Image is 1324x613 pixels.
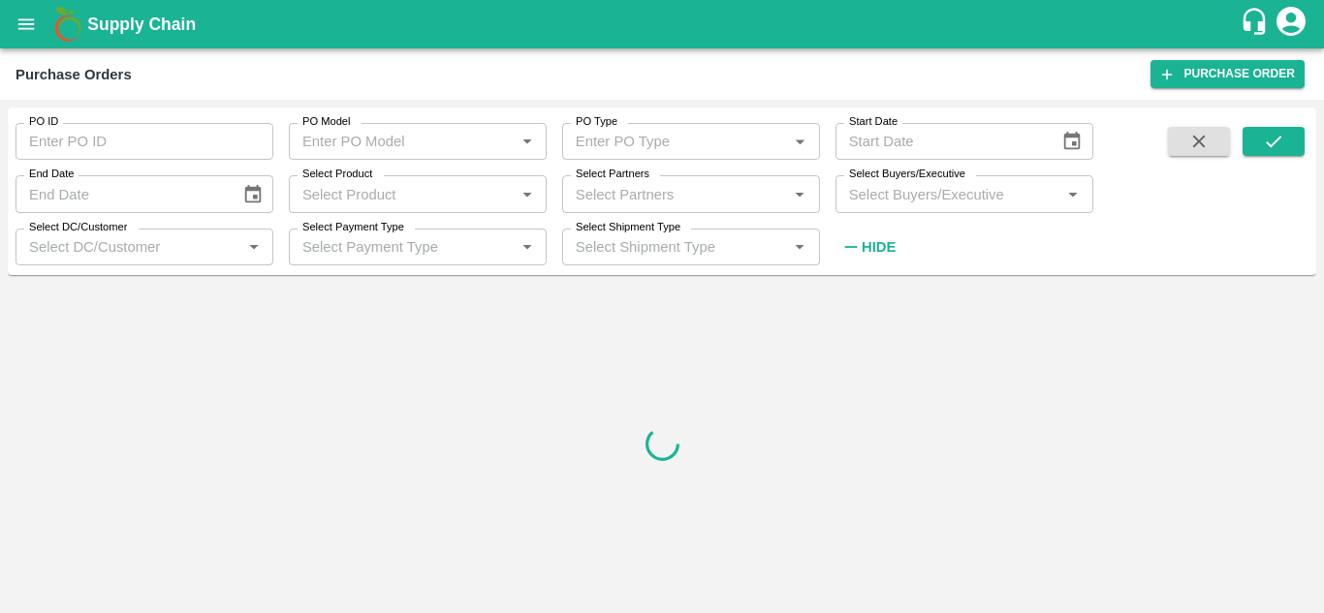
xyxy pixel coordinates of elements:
[4,2,48,46] button: open drawer
[302,220,404,235] label: Select Payment Type
[576,220,680,235] label: Select Shipment Type
[241,234,267,260] button: Open
[29,114,58,130] label: PO ID
[16,123,273,160] input: Enter PO ID
[835,123,1047,160] input: Start Date
[16,62,132,87] div: Purchase Orders
[21,234,236,260] input: Select DC/Customer
[1060,182,1086,207] button: Open
[568,181,782,206] input: Select Partners
[515,129,540,154] button: Open
[787,129,812,154] button: Open
[1151,60,1305,88] a: Purchase Order
[16,175,227,212] input: End Date
[1054,123,1090,160] button: Choose date
[87,15,196,34] b: Supply Chain
[295,129,509,154] input: Enter PO Model
[849,167,965,182] label: Select Buyers/Executive
[1240,7,1274,42] div: customer-support
[576,114,617,130] label: PO Type
[87,11,1240,38] a: Supply Chain
[841,181,1056,206] input: Select Buyers/Executive
[302,167,372,182] label: Select Product
[787,234,812,260] button: Open
[1274,4,1308,45] div: account of current user
[29,167,74,182] label: End Date
[515,182,540,207] button: Open
[302,114,351,130] label: PO Model
[568,129,782,154] input: Enter PO Type
[295,234,484,260] input: Select Payment Type
[787,182,812,207] button: Open
[576,167,649,182] label: Select Partners
[295,181,509,206] input: Select Product
[48,5,87,44] img: logo
[568,234,757,260] input: Select Shipment Type
[29,220,127,235] label: Select DC/Customer
[835,230,901,263] button: Hide
[235,176,271,213] button: Choose date
[849,114,898,130] label: Start Date
[515,234,540,260] button: Open
[862,239,896,255] strong: Hide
